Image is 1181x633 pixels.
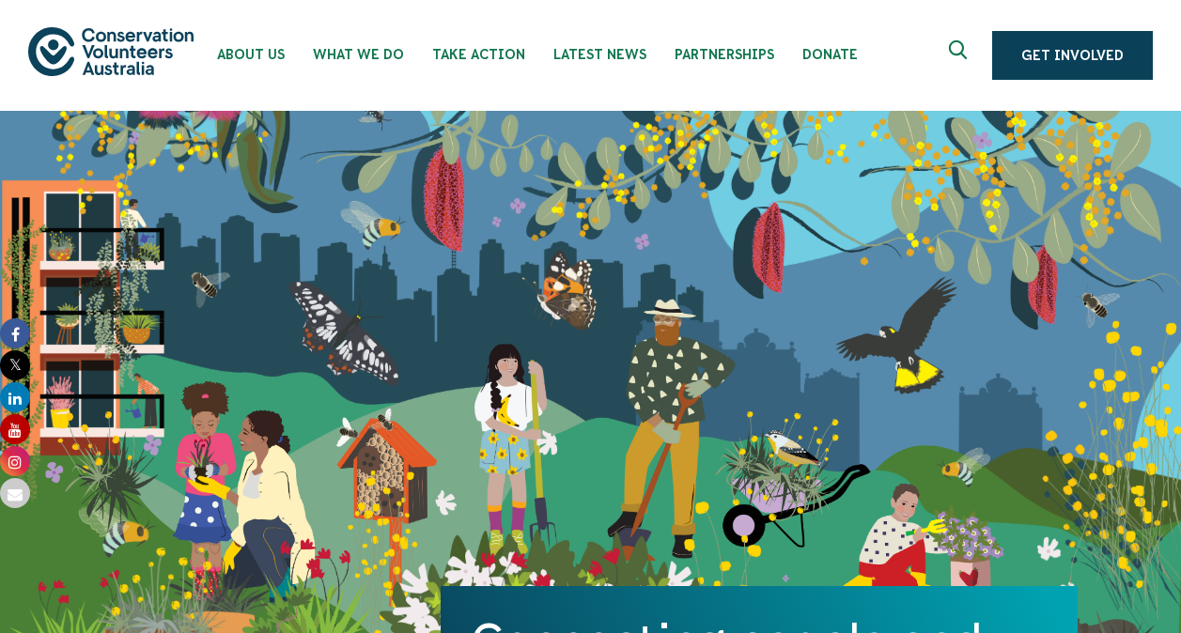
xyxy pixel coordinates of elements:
[313,47,404,62] span: What We Do
[802,47,858,62] span: Donate
[28,27,194,75] img: logo.svg
[949,40,972,70] span: Expand search box
[553,47,646,62] span: Latest News
[992,31,1153,80] a: Get Involved
[938,33,983,78] button: Expand search box Close search box
[675,47,774,62] span: Partnerships
[432,47,525,62] span: Take Action
[217,47,285,62] span: About Us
